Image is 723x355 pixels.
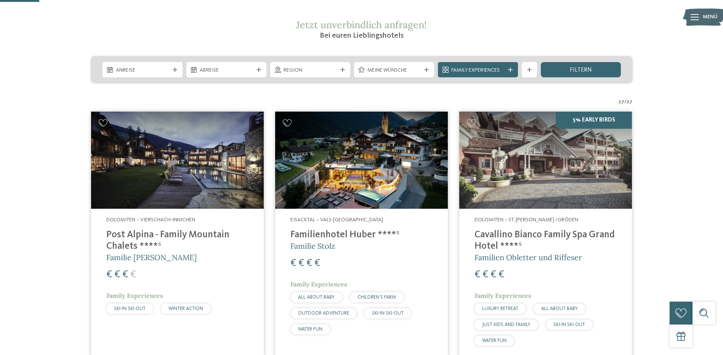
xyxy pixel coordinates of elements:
[306,258,312,268] span: €
[314,258,320,268] span: €
[168,306,203,311] span: WINTER ACTION
[320,32,404,40] span: Bei euren Lieblingshotels
[475,292,531,299] span: Family Experiences
[483,270,488,280] span: €
[357,295,396,300] span: CHILDREN’S FARM
[619,98,624,106] span: 27
[106,292,163,299] span: Family Experiences
[200,67,253,74] span: Abreise
[627,98,632,106] span: 27
[290,258,296,268] span: €
[298,327,322,332] span: WATER FUN
[499,270,504,280] span: €
[482,322,531,327] span: JUST KIDS AND FAMILY
[106,229,248,252] h4: Post Alpina - Family Mountain Chalets ****ˢ
[106,253,197,262] span: Familie [PERSON_NAME]
[290,280,347,288] span: Family Experiences
[475,270,480,280] span: €
[482,338,507,343] span: WATER FUN
[275,112,448,209] img: Familienhotels gesucht? Hier findet ihr die besten!
[298,295,335,300] span: ALL ABOUT BABY
[541,306,578,311] span: ALL ABOUT BABY
[130,270,136,280] span: €
[459,112,632,209] img: Family Spa Grand Hotel Cavallino Bianco ****ˢ
[106,217,195,222] span: Dolomiten – Vierschach-Innichen
[122,270,128,280] span: €
[114,270,120,280] span: €
[491,270,496,280] span: €
[284,67,337,74] span: Region
[91,112,264,209] img: Post Alpina - Family Mountain Chalets ****ˢ
[553,322,585,327] span: SKI-IN SKI-OUT
[451,67,505,74] span: Family Experiences
[475,229,617,252] h4: Cavallino Bianco Family Spa Grand Hotel ****ˢ
[298,258,304,268] span: €
[475,217,578,222] span: Dolomiten – St. [PERSON_NAME] /Gröden
[290,229,433,241] h4: Familienhotel Huber ****ˢ
[372,311,404,316] span: SKI-IN SKI-OUT
[290,217,383,222] span: Eisacktal – Vals-[GEOGRAPHIC_DATA]
[290,241,335,251] span: Familie Stolz
[570,67,592,73] span: filtern
[114,306,146,311] span: SKI-IN SKI-OUT
[298,311,349,316] span: OUTDOOR ADVENTURE
[624,98,627,106] span: /
[296,19,427,31] span: Jetzt unverbindlich anfragen!
[116,67,169,74] span: Anreise
[475,253,582,262] span: Familien Obletter und Riffeser
[106,270,112,280] span: €
[367,67,421,74] span: Meine Wünsche
[482,306,518,311] span: LUXURY RETREAT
